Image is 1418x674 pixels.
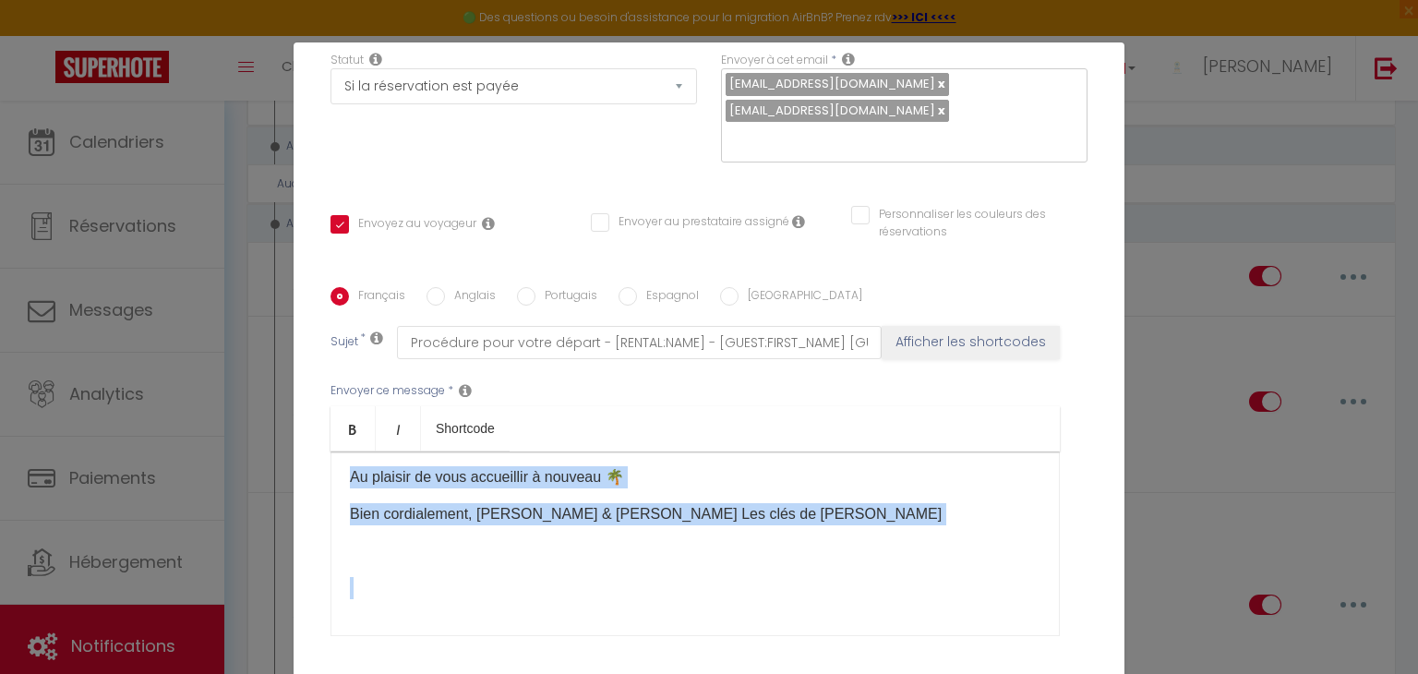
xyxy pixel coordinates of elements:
label: Sujet [330,333,358,353]
i: Message [459,383,472,398]
label: Envoyer à cet email [721,52,828,69]
i: Recipient [842,52,855,66]
i: Booking status [369,52,382,66]
i: Subject [370,331,383,345]
a: Shortcode [421,406,510,451]
p: Bien cordialement, [PERSON_NAME] & [PERSON_NAME] Les clés de [PERSON_NAME] [350,503,1040,525]
button: Afficher les shortcodes [882,326,1060,359]
label: Envoyer ce message [330,382,445,400]
p: ​ [350,540,1040,562]
label: Anglais [445,287,496,307]
a: Italic [376,406,421,451]
label: Français [349,287,405,307]
i: Envoyer au prestataire si il est assigné [792,214,805,229]
i: Envoyer au voyageur [482,216,495,231]
a: Bold [330,406,376,451]
label: Portugais [535,287,597,307]
label: Statut [330,52,364,69]
span: [EMAIL_ADDRESS][DOMAIN_NAME] [729,102,935,119]
p: Au plaisir de vous accueillir à nouveau 🌴 [350,466,1040,488]
label: [GEOGRAPHIC_DATA] [739,287,862,307]
div: ​ [330,451,1060,636]
label: Espagnol [637,287,699,307]
span: [EMAIL_ADDRESS][DOMAIN_NAME] [729,75,935,92]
